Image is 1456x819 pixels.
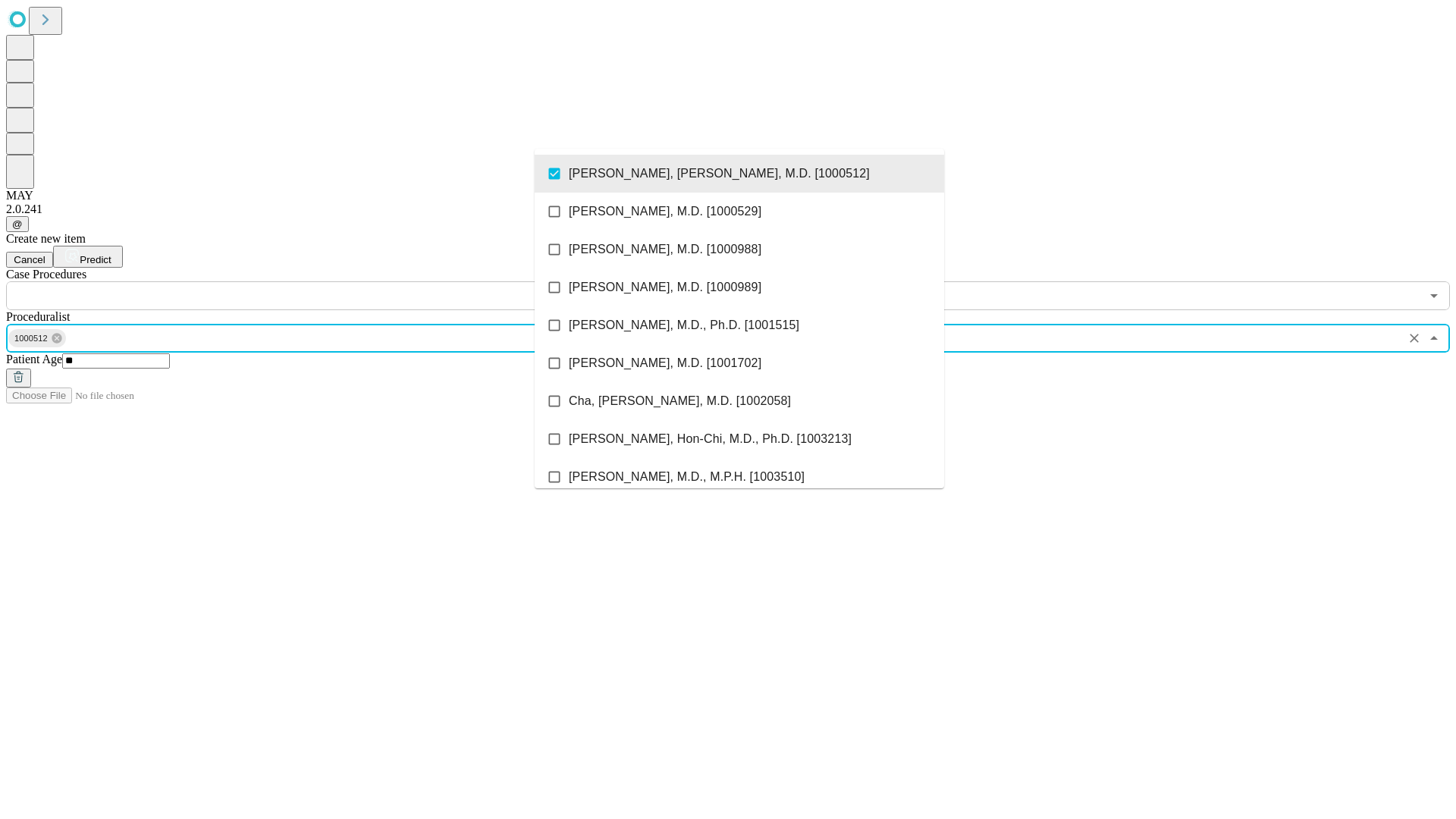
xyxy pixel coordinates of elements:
[6,252,53,268] button: Cancel
[1404,328,1425,349] button: Clear
[569,278,761,297] span: [PERSON_NAME], M.D. [1000989]
[6,189,1450,202] div: MAY
[53,246,123,268] button: Predict
[1423,328,1445,349] button: Close
[6,216,29,232] button: @
[569,430,852,448] span: [PERSON_NAME], Hon-Chi, M.D., Ph.D. [1003213]
[6,202,1450,216] div: 2.0.241
[6,310,70,323] span: Proceduralist
[14,254,45,265] span: Cancel
[6,232,86,245] span: Create new item
[569,316,799,334] span: [PERSON_NAME], M.D., Ph.D. [1001515]
[569,165,870,183] span: [PERSON_NAME], [PERSON_NAME], M.D. [1000512]
[1423,285,1445,306] button: Open
[6,268,86,281] span: Scheduled Procedure
[569,468,805,486] span: [PERSON_NAME], M.D., M.P.H. [1003510]
[6,353,62,366] span: Patient Age
[569,202,761,221] span: [PERSON_NAME], M.D. [1000529]
[12,218,23,230] span: @
[569,240,761,259] span: [PERSON_NAME], M.D. [1000988]
[8,329,66,347] div: 1000512
[569,354,761,372] span: [PERSON_NAME], M.D. [1001702]
[80,254,111,265] span: Predict
[8,330,54,347] span: 1000512
[569,392,791,410] span: Cha, [PERSON_NAME], M.D. [1002058]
